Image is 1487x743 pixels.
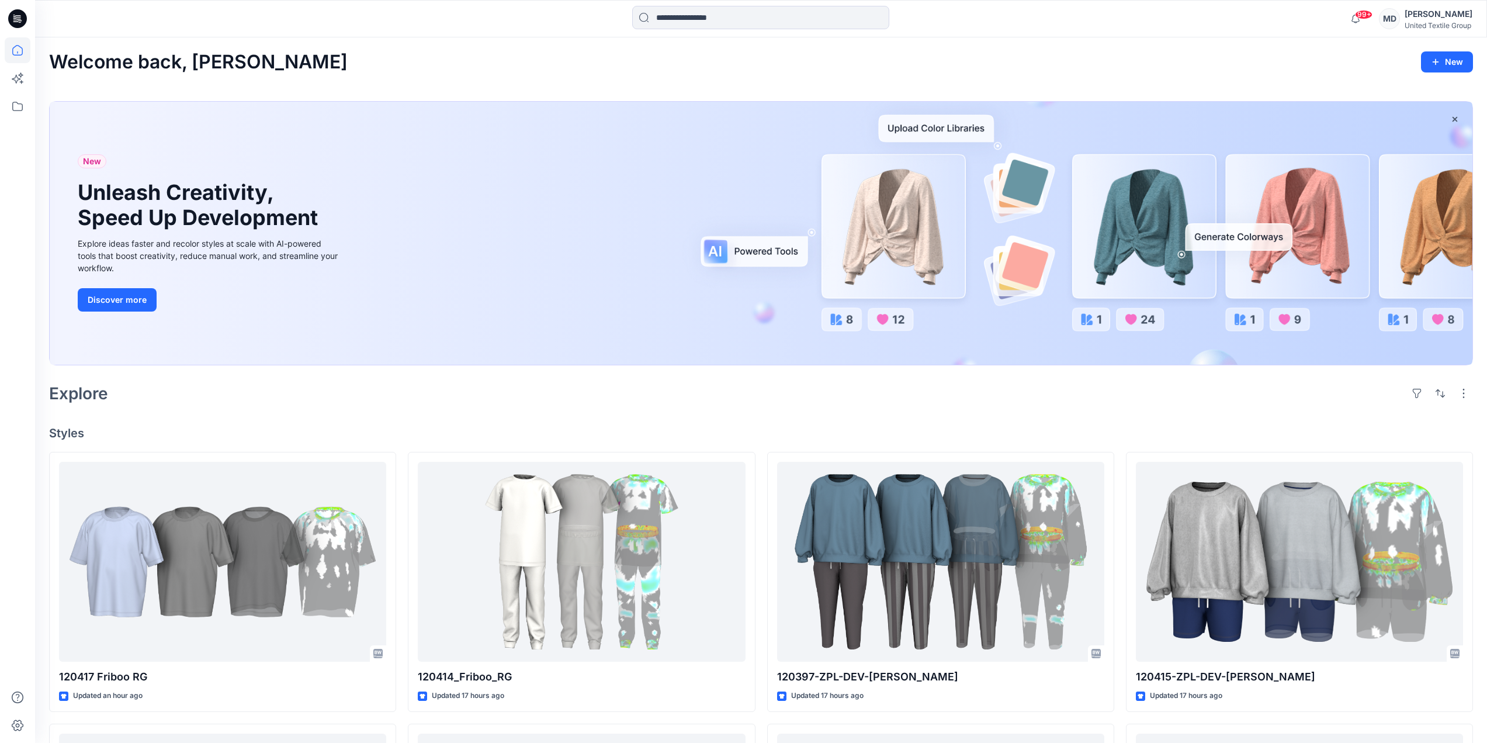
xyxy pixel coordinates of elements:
span: 99+ [1355,10,1372,19]
h2: Welcome back, [PERSON_NAME] [49,51,348,73]
a: 120397-ZPL-DEV-RG-JB [777,462,1104,662]
button: New [1421,51,1473,72]
a: 120414_Friboo_RG [418,462,745,662]
p: Updated 17 hours ago [1150,690,1222,702]
p: Updated an hour ago [73,690,143,702]
p: 120414_Friboo_RG [418,669,745,685]
span: New [83,154,101,168]
a: 120415-ZPL-DEV-RG-JB [1136,462,1463,662]
p: 120397-ZPL-DEV-[PERSON_NAME] [777,669,1104,685]
p: Updated 17 hours ago [791,690,864,702]
div: Explore ideas faster and recolor styles at scale with AI-powered tools that boost creativity, red... [78,237,341,274]
a: 120417 Friboo RG [59,462,386,662]
div: [PERSON_NAME] [1405,7,1472,21]
a: Discover more [78,288,341,312]
p: 120415-ZPL-DEV-[PERSON_NAME] [1136,669,1463,685]
div: United Textile Group [1405,21,1472,30]
h2: Explore [49,384,108,403]
div: MD [1379,8,1400,29]
p: 120417 Friboo RG [59,669,386,685]
h4: Styles [49,426,1473,440]
h1: Unleash Creativity, Speed Up Development [78,180,323,230]
p: Updated 17 hours ago [432,690,504,702]
button: Discover more [78,288,157,312]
